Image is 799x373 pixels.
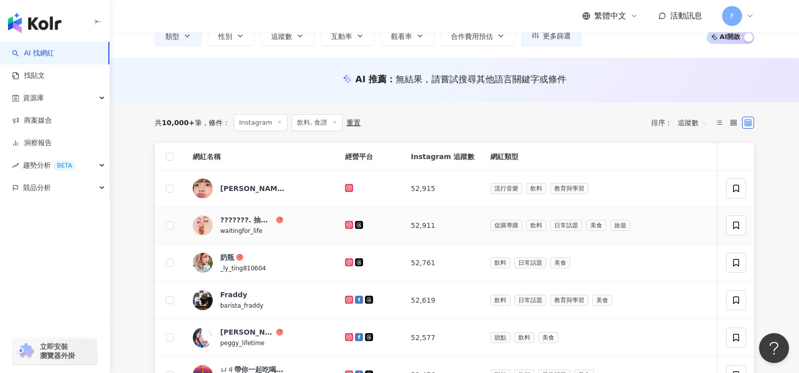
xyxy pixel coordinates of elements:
button: 更多篩選 [521,26,581,46]
span: 飲料 [514,332,534,343]
button: 合作費用預估 [440,26,515,46]
span: 日常話題 [550,220,582,231]
span: 立即安裝 瀏覽器外掛 [40,342,75,360]
a: 洞察報告 [12,138,52,148]
td: 52,619 [403,282,482,319]
span: 飲料, 食譜 [292,114,343,131]
a: searchAI 找網紅 [12,48,54,58]
span: 10,000+ [162,119,195,127]
span: 繁體中文 [594,10,626,21]
a: chrome extension立即安裝 瀏覽器外掛 [13,338,97,365]
iframe: Help Scout Beacon - Open [759,333,789,363]
a: KOL AvatarFraddybarista_fraddy [193,290,329,311]
span: 飲料 [526,220,546,231]
a: 找貼文 [12,71,45,81]
span: 條件 ： [202,119,230,127]
div: 重置 [347,119,361,127]
th: 網紅類型 [482,143,726,171]
span: 無結果，請嘗試搜尋其他語言關鍵字或條件 [396,74,566,84]
button: 性別 [208,26,255,46]
div: 共 筆 [155,119,202,127]
span: 合作費用預估 [451,32,493,40]
span: 教育與學習 [550,183,588,194]
span: _ly_ting810604 [220,265,266,272]
span: 觀看率 [391,32,412,40]
td: 52,915 [403,171,482,207]
span: 促購導購 [490,220,522,231]
a: KOL Avatar???????. 抽獎中 ✦ 全台美食｜旅遊｜住宿｜露營waitingfor_life [193,215,329,236]
span: peggy_lifetime [220,340,265,347]
img: KOL Avatar [193,253,213,273]
span: 日常話題 [514,295,546,306]
span: 美食 [586,220,606,231]
div: BETA [53,161,76,171]
a: KOL Avatar[PERSON_NAME]?? [193,179,329,198]
span: 類型 [165,32,179,40]
span: 旅遊 [610,220,630,231]
th: Instagram 追蹤數 [403,143,482,171]
span: 飲料 [490,257,510,268]
span: 更多篩選 [543,32,571,40]
span: 追蹤數 [678,115,708,131]
span: 性別 [218,32,232,40]
span: 競品分析 [23,177,51,199]
div: 排序： [651,115,713,131]
a: 商案媒合 [12,116,52,126]
span: 流行音樂 [490,183,522,194]
td: 52,577 [403,319,482,357]
span: 資源庫 [23,87,44,109]
a: KOL Avatar奶瓶_ly_ting810604 [193,252,329,273]
button: 觀看率 [381,26,434,46]
span: 活動訊息 [670,11,702,20]
span: 教育與學習 [550,295,588,306]
span: rise [12,162,19,169]
span: 追蹤數 [271,32,292,40]
img: chrome extension [16,343,35,359]
a: KOL Avatar[PERSON_NAME]的美食小天地peggy_lifetime [193,327,329,348]
img: KOL Avatar [193,328,213,348]
td: 52,911 [403,207,482,244]
span: F [730,10,734,21]
span: waitingfor_life [220,227,263,234]
div: 奶瓶 [220,252,234,262]
div: AI 推薦 ： [356,73,567,85]
span: 飲料 [490,295,510,306]
span: 趨勢分析 [23,154,76,177]
span: 美食 [592,295,612,306]
span: barista_fraddy [220,302,263,309]
th: 網紅名稱 [185,143,337,171]
span: 飲料 [526,183,546,194]
th: 經營平台 [337,143,403,171]
img: KOL Avatar [193,179,213,198]
img: KOL Avatar [193,290,213,310]
span: 日常話題 [514,257,546,268]
button: 追蹤數 [261,26,315,46]
div: ???????. 抽獎中 ✦ 全台美食｜旅遊｜住宿｜露營 [220,215,274,225]
span: 美食 [550,257,570,268]
div: Fraddy [220,290,247,300]
div: [PERSON_NAME]的美食小天地 [220,327,274,337]
span: 甜點 [490,332,510,343]
span: Instagram [234,114,288,131]
span: 美食 [538,332,558,343]
button: 互動率 [321,26,375,46]
td: 52,761 [403,244,482,282]
div: [PERSON_NAME]?? [220,184,285,193]
button: 類型 [155,26,202,46]
img: logo [8,13,61,33]
span: 互動率 [331,32,352,40]
img: KOL Avatar [193,215,213,235]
